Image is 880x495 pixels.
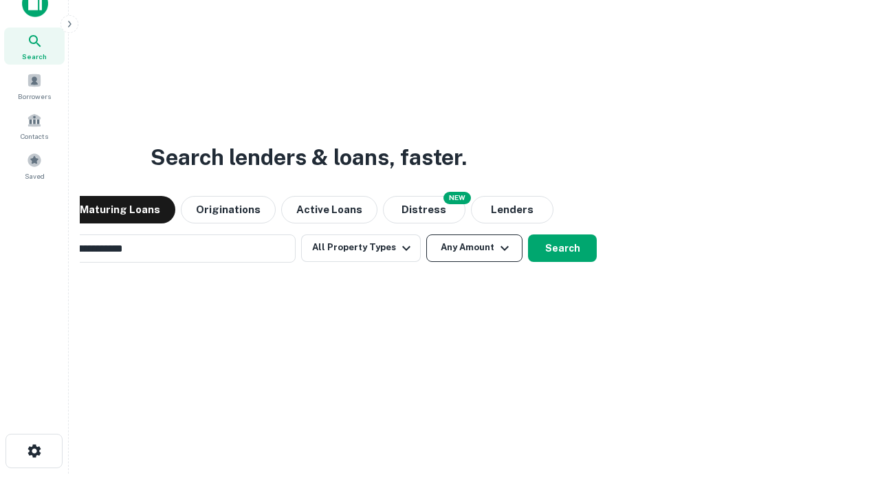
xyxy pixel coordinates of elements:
[181,196,276,223] button: Originations
[22,51,47,62] span: Search
[18,91,51,102] span: Borrowers
[4,27,65,65] a: Search
[443,192,471,204] div: NEW
[281,196,377,223] button: Active Loans
[811,385,880,451] iframe: Chat Widget
[4,147,65,184] a: Saved
[65,196,175,223] button: Maturing Loans
[426,234,522,262] button: Any Amount
[471,196,553,223] button: Lenders
[151,141,467,174] h3: Search lenders & loans, faster.
[4,107,65,144] a: Contacts
[25,170,45,181] span: Saved
[21,131,48,142] span: Contacts
[528,234,597,262] button: Search
[383,196,465,223] button: Search distressed loans with lien and other non-mortgage details.
[4,67,65,104] a: Borrowers
[301,234,421,262] button: All Property Types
